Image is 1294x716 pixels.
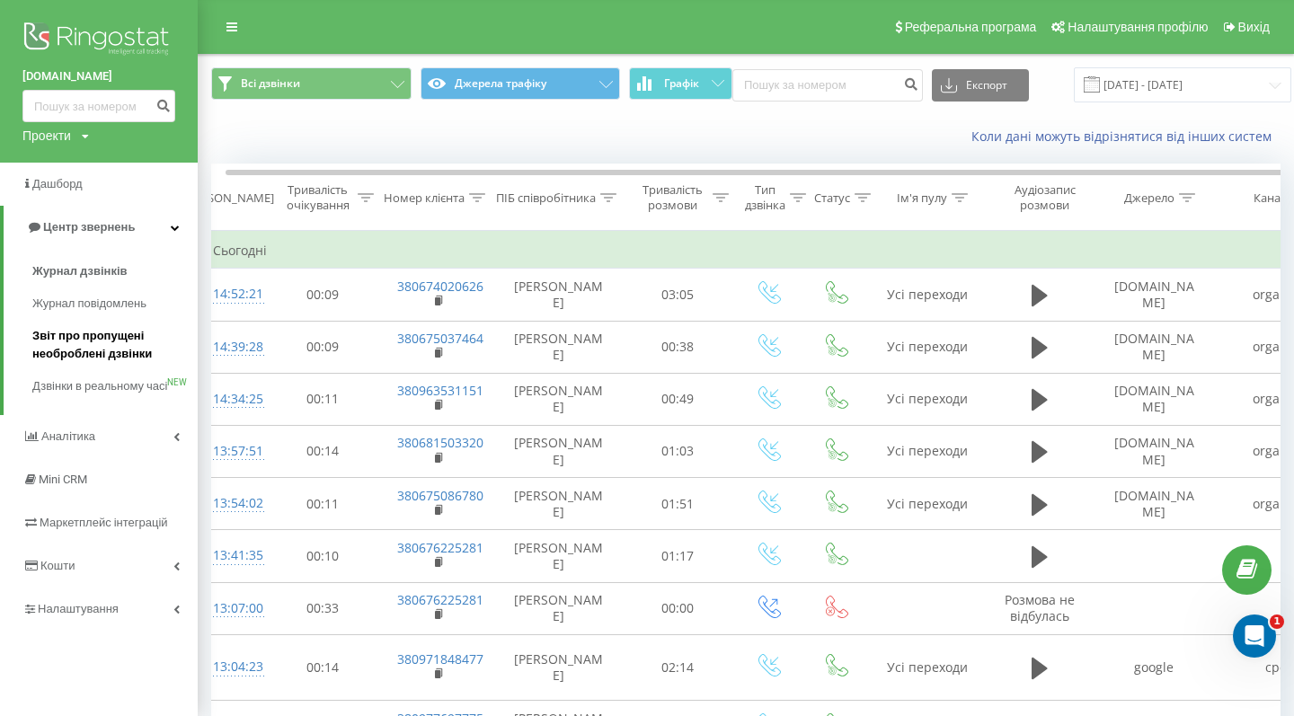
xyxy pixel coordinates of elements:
[1233,614,1276,658] iframe: Intercom live chat
[397,330,483,347] a: 380675037464
[897,190,947,206] div: Ім'я пулу
[1094,478,1215,530] td: [DOMAIN_NAME]
[622,321,734,373] td: 00:38
[267,478,379,530] td: 00:11
[496,269,622,321] td: [PERSON_NAME]
[397,382,483,399] a: 380963531151
[211,67,412,100] button: Всі дзвінки
[267,530,379,582] td: 00:10
[41,429,95,443] span: Аналiтика
[22,18,175,63] img: Ringostat logo
[397,591,483,608] a: 380676225281
[40,559,75,572] span: Кошти
[39,473,87,486] span: Mini CRM
[213,486,249,521] div: 13:54:02
[213,538,249,573] div: 13:41:35
[32,295,146,313] span: Журнал повідомлень
[32,262,128,280] span: Журнал дзвінків
[629,67,732,100] button: Графік
[1124,190,1174,206] div: Джерело
[397,278,483,295] a: 380674020626
[267,582,379,634] td: 00:33
[213,277,249,312] div: 14:52:21
[869,321,986,373] td: Усі переходи
[869,478,986,530] td: Усі переходи
[664,77,699,90] span: Графік
[1238,20,1270,34] span: Вихід
[1094,321,1215,373] td: [DOMAIN_NAME]
[213,591,249,626] div: 13:07:00
[213,434,249,469] div: 13:57:51
[932,69,1029,102] button: Експорт
[38,602,119,615] span: Налаштування
[637,182,708,213] div: Тривалість розмови
[282,182,353,213] div: Тривалість очікування
[1094,425,1215,477] td: [DOMAIN_NAME]
[267,321,379,373] td: 00:09
[622,530,734,582] td: 01:17
[496,530,622,582] td: [PERSON_NAME]
[622,373,734,425] td: 00:49
[32,370,198,402] a: Дзвінки в реальному часіNEW
[745,182,785,213] div: Тип дзвінка
[496,634,622,701] td: [PERSON_NAME]
[384,190,465,206] div: Номер клієнта
[397,487,483,504] a: 380675086780
[267,373,379,425] td: 00:11
[496,373,622,425] td: [PERSON_NAME]
[732,69,923,102] input: Пошук за номером
[397,650,483,667] a: 380971848477
[183,190,274,206] div: [PERSON_NAME]
[32,327,189,363] span: Звіт про пропущені необроблені дзвінки
[241,76,300,91] span: Всі дзвінки
[22,127,71,145] div: Проекти
[213,650,249,685] div: 13:04:23
[622,425,734,477] td: 01:03
[869,373,986,425] td: Усі переходи
[1270,614,1284,629] span: 1
[421,67,621,100] button: Джерела трафіку
[905,20,1037,34] span: Реферальна програма
[1094,373,1215,425] td: [DOMAIN_NAME]
[1005,591,1075,624] span: Розмова не відбулась
[397,539,483,556] a: 380676225281
[1254,190,1287,206] div: Канал
[32,255,198,287] a: Журнал дзвінків
[267,634,379,701] td: 00:14
[1001,182,1088,213] div: Аудіозапис розмови
[622,634,734,701] td: 02:14
[814,190,850,206] div: Статус
[32,287,198,320] a: Журнал повідомлень
[43,220,135,234] span: Центр звернень
[1068,20,1208,34] span: Налаштування профілю
[869,634,986,701] td: Усі переходи
[32,320,198,370] a: Звіт про пропущені необроблені дзвінки
[971,128,1281,145] a: Коли дані можуть відрізнятися вiд інших систем
[267,269,379,321] td: 00:09
[1094,634,1215,701] td: google
[496,425,622,477] td: [PERSON_NAME]
[32,377,167,395] span: Дзвінки в реальному часі
[213,330,249,365] div: 14:39:28
[40,516,168,529] span: Маркетплейс інтеграцій
[22,67,175,85] a: [DOMAIN_NAME]
[32,177,83,190] span: Дашборд
[496,190,596,206] div: ПІБ співробітника
[4,206,198,249] a: Центр звернень
[496,478,622,530] td: [PERSON_NAME]
[213,382,249,417] div: 14:34:25
[397,434,483,451] a: 380681503320
[496,582,622,634] td: [PERSON_NAME]
[22,90,175,122] input: Пошук за номером
[267,425,379,477] td: 00:14
[1094,269,1215,321] td: [DOMAIN_NAME]
[622,478,734,530] td: 01:51
[622,269,734,321] td: 03:05
[622,582,734,634] td: 00:00
[869,269,986,321] td: Усі переходи
[496,321,622,373] td: [PERSON_NAME]
[869,425,986,477] td: Усі переходи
